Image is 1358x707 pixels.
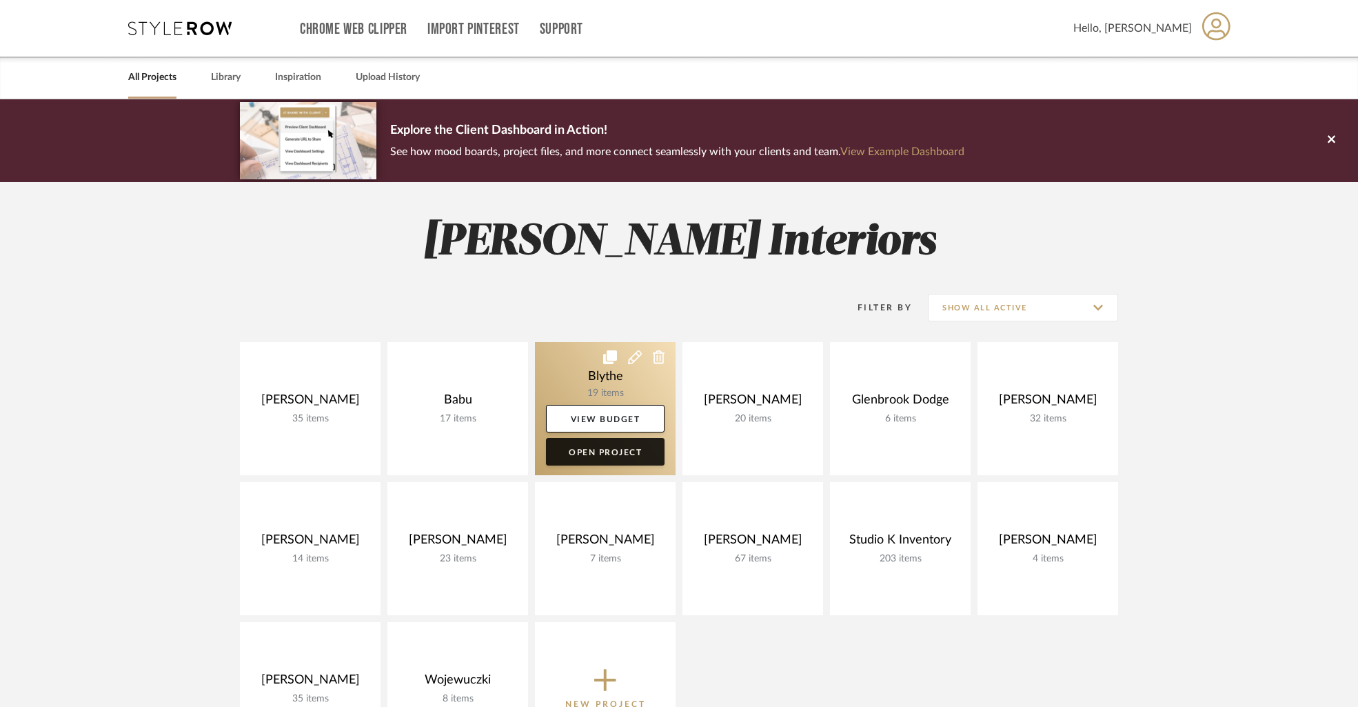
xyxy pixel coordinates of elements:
div: 4 items [989,553,1107,565]
a: All Projects [128,68,176,87]
div: 35 items [251,693,369,705]
div: Wojewuczki [398,673,517,693]
div: [PERSON_NAME] [251,532,369,553]
img: d5d033c5-7b12-40c2-a960-1ecee1989c38.png [240,102,376,179]
p: See how mood boards, project files, and more connect seamlessly with your clients and team. [390,142,964,161]
div: [PERSON_NAME] [989,532,1107,553]
div: Glenbrook Dodge [841,392,960,413]
p: Explore the Client Dashboard in Action! [390,120,964,142]
div: 35 items [251,413,369,425]
div: 7 items [546,553,665,565]
div: 14 items [251,553,369,565]
a: Import Pinterest [427,23,520,35]
div: 67 items [693,553,812,565]
div: 6 items [841,413,960,425]
div: 23 items [398,553,517,565]
a: Inspiration [275,68,321,87]
div: 20 items [693,413,812,425]
div: [PERSON_NAME] [398,532,517,553]
a: View Example Dashboard [840,146,964,157]
div: [PERSON_NAME] [546,532,665,553]
div: [PERSON_NAME] [989,392,1107,413]
a: View Budget [546,405,665,432]
div: [PERSON_NAME] [251,673,369,693]
div: Filter By [840,301,912,315]
a: Open Project [546,438,665,466]
div: 203 items [841,553,960,565]
div: 8 items [398,693,517,705]
a: Upload History [356,68,420,87]
div: 17 items [398,413,517,425]
div: 32 items [989,413,1107,425]
div: Studio K Inventory [841,532,960,553]
div: [PERSON_NAME] [251,392,369,413]
div: Babu [398,392,517,413]
a: Support [540,23,583,35]
h2: [PERSON_NAME] Interiors [183,217,1175,268]
span: Hello, [PERSON_NAME] [1073,20,1192,37]
a: Library [211,68,241,87]
a: Chrome Web Clipper [300,23,407,35]
div: [PERSON_NAME] [693,532,812,553]
div: [PERSON_NAME] [693,392,812,413]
